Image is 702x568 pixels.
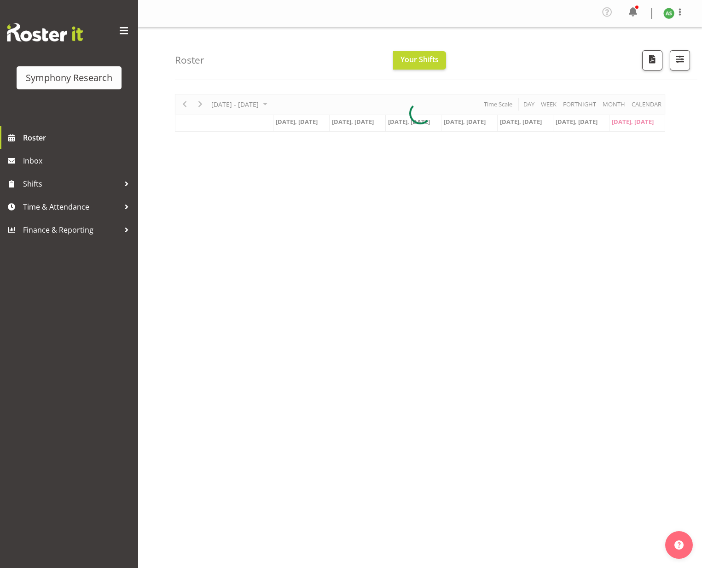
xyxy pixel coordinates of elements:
[26,71,112,85] div: Symphony Research
[674,540,684,550] img: help-xxl-2.png
[23,154,133,168] span: Inbox
[393,51,446,70] button: Your Shifts
[23,223,120,237] span: Finance & Reporting
[23,177,120,191] span: Shifts
[670,50,690,70] button: Filter Shifts
[400,54,439,64] span: Your Shifts
[175,55,204,65] h4: Roster
[23,200,120,214] span: Time & Attendance
[23,131,133,145] span: Roster
[7,23,83,41] img: Rosterit website logo
[642,50,662,70] button: Download a PDF of the roster according to the set date range.
[663,8,674,19] img: ange-steiger11422.jpg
